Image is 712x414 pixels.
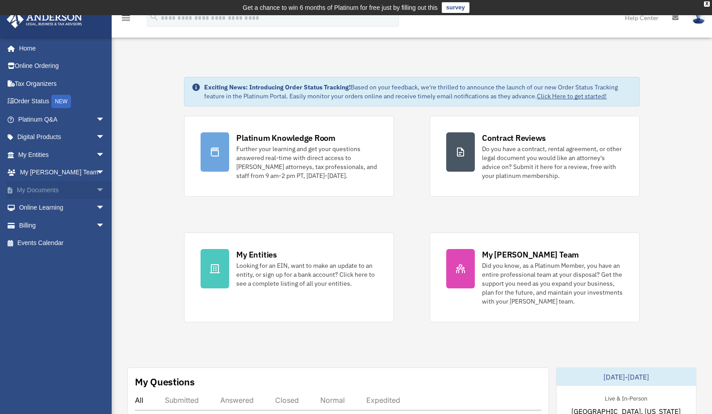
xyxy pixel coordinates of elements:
[184,232,394,322] a: My Entities Looking for an EIN, want to make an update to an entity, or sign up for a bank accoun...
[236,144,377,180] div: Further your learning and get your questions answered real-time with direct access to [PERSON_NAM...
[6,57,118,75] a: Online Ordering
[598,393,654,402] div: Live & In-Person
[430,232,640,322] a: My [PERSON_NAME] Team Did you know, as a Platinum Member, you have an entire professional team at...
[204,83,632,101] div: Based on your feedback, we're thrilled to announce the launch of our new Order Status Tracking fe...
[430,116,640,197] a: Contract Reviews Do you have a contract, rental agreement, or other legal document you would like...
[243,2,438,13] div: Get a chance to win 6 months of Platinum for free just by filling out this
[165,396,199,405] div: Submitted
[96,181,114,199] span: arrow_drop_down
[184,116,394,197] a: Platinum Knowledge Room Further your learning and get your questions answered real-time with dire...
[557,368,696,386] div: [DATE]-[DATE]
[6,146,118,164] a: My Entitiesarrow_drop_down
[121,16,131,23] a: menu
[6,199,118,217] a: Online Learningarrow_drop_down
[6,39,114,57] a: Home
[366,396,400,405] div: Expedited
[236,261,377,288] div: Looking for an EIN, want to make an update to an entity, or sign up for a bank account? Click her...
[96,110,114,129] span: arrow_drop_down
[96,146,114,164] span: arrow_drop_down
[135,396,143,405] div: All
[482,144,623,180] div: Do you have a contract, rental agreement, or other legal document you would like an attorney's ad...
[135,375,195,389] div: My Questions
[6,164,118,182] a: My [PERSON_NAME] Teamarrow_drop_down
[220,396,254,405] div: Answered
[236,249,276,260] div: My Entities
[482,132,546,144] div: Contract Reviews
[96,216,114,235] span: arrow_drop_down
[149,12,159,22] i: search
[6,216,118,234] a: Billingarrow_drop_down
[51,95,71,108] div: NEW
[320,396,345,405] div: Normal
[6,110,118,128] a: Platinum Q&Aarrow_drop_down
[6,181,118,199] a: My Documentsarrow_drop_down
[704,1,710,7] div: close
[96,128,114,147] span: arrow_drop_down
[6,128,118,146] a: Digital Productsarrow_drop_down
[6,234,118,252] a: Events Calendar
[121,13,131,23] i: menu
[204,83,351,91] strong: Exciting News: Introducing Order Status Tracking!
[6,75,118,93] a: Tax Organizers
[6,93,118,111] a: Order StatusNEW
[442,2,469,13] a: survey
[275,396,299,405] div: Closed
[96,164,114,182] span: arrow_drop_down
[482,261,623,306] div: Did you know, as a Platinum Member, you have an entire professional team at your disposal? Get th...
[537,92,607,100] a: Click Here to get started!
[236,132,335,144] div: Platinum Knowledge Room
[692,11,705,24] img: User Pic
[482,249,579,260] div: My [PERSON_NAME] Team
[4,11,85,28] img: Anderson Advisors Platinum Portal
[96,199,114,217] span: arrow_drop_down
